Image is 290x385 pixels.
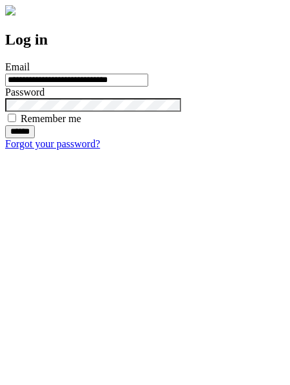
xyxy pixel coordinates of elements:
[5,5,15,16] img: logo-4e3dc11c47720685a147b03b5a06dd966a58ff35d612b21f08c02c0306f2b779.png
[21,113,81,124] label: Remember me
[5,138,100,149] a: Forgot your password?
[5,31,285,48] h2: Log in
[5,61,30,72] label: Email
[5,87,44,98] label: Password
